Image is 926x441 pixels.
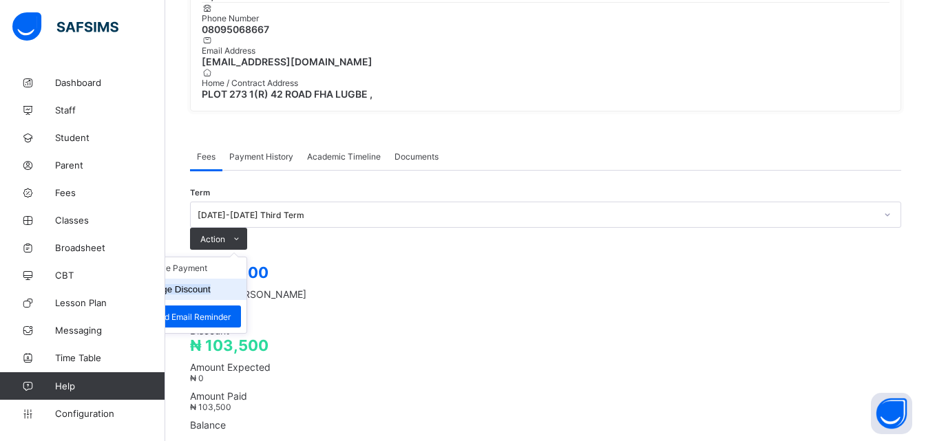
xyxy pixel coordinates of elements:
span: Amount Paid [190,390,901,402]
span: Documents [394,151,439,162]
span: Phone Number [202,13,259,23]
span: Balance [190,419,901,431]
span: [EMAIL_ADDRESS][DOMAIN_NAME] [202,56,890,67]
span: ₦ 0 [190,373,204,383]
div: [DATE]-[DATE] Third Term [198,210,876,220]
span: Lesson Plan [55,297,165,308]
span: Email Address [202,45,255,56]
span: Configuration [55,408,165,419]
span: Academic Timeline [307,151,381,162]
img: safsims [12,12,118,41]
span: Broadsheet [55,242,165,253]
span: ₦ 103,500 [190,402,231,412]
span: Messaging [55,325,165,336]
li: dropdown-list-item-text-0 [134,257,246,279]
span: Discount [190,325,901,336]
span: Help [55,380,165,391]
span: ₦ 103,500 [190,336,269,354]
li: dropdown-list-item-text-1 [134,279,246,300]
span: Fees [55,187,165,198]
span: Dashboard [55,77,165,88]
span: Fees [197,151,215,162]
span: Payment History [229,151,293,162]
span: Classes [55,215,165,226]
span: Parent [55,160,165,171]
span: Send Email Reminder [149,312,231,322]
span: Student [PERSON_NAME] [190,288,901,300]
span: 08095068667 [202,23,890,35]
span: CBT [55,270,165,281]
span: Amount Expected [190,361,901,373]
span: Time Table [55,352,165,363]
span: PLOT 273 1(R) 42 ROAD FHA LUGBE , [202,88,890,100]
span: Term [190,188,210,197]
span: Home / Contract Address [202,78,298,88]
button: Open asap [871,393,912,434]
span: Staff [55,105,165,116]
button: Manage Discount [139,284,211,294]
span: Student [55,132,165,143]
li: dropdown-list-item-text-2 [134,300,246,333]
span: Action [200,234,225,244]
